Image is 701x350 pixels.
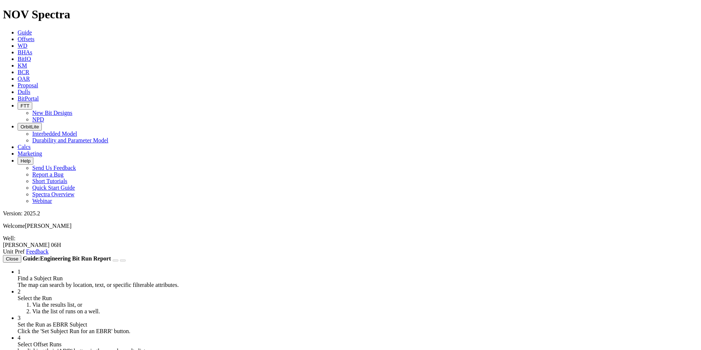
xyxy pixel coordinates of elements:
a: Durability and Parameter Model [32,137,109,143]
a: Quick Start Guide [32,185,75,191]
span: Help [21,158,30,164]
a: Calcs [18,144,31,150]
button: OrbitLite [18,123,42,131]
span: [PERSON_NAME] 06H [3,242,61,248]
span: Via the list of runs on a well. [32,308,100,314]
a: Offsets [18,36,34,42]
div: 3 [18,315,698,321]
a: Report a Bug [32,171,63,178]
button: Help [18,157,33,165]
span: Set the Run as EBRR Subject [18,321,87,328]
a: OAR [18,76,30,82]
span: Click the 'Set Subject Run for an EBRR' button. [18,328,131,334]
a: Guide [18,29,32,36]
a: Unit Pref [3,248,25,255]
a: Short Tutorials [32,178,67,184]
span: OrbitLite [21,124,39,130]
a: Feedback [26,248,48,255]
span: Find a Subject Run [18,275,63,281]
strong: Guide: [23,255,112,262]
a: Marketing [18,150,42,157]
span: FTT [21,103,29,109]
p: Welcome [3,223,698,229]
a: WD [18,43,27,49]
div: 1 [18,269,698,275]
button: FTT [18,102,32,110]
span: The map can search by location, text, or specific filterable attributes. [18,282,179,288]
div: 4 [18,335,698,341]
div: Version: 2025.2 [3,210,698,217]
a: KM [18,62,27,69]
span: Select the Run [18,295,52,301]
a: BHAs [18,49,32,55]
a: Send Us Feedback [32,165,76,171]
h1: NOV Spectra [3,8,698,21]
a: Proposal [18,82,38,88]
a: Interbedded Model [32,131,77,137]
span: Via the results list, or [32,302,82,308]
span: Engineering Bit Run Report [40,255,111,262]
span: [PERSON_NAME] [25,223,71,229]
a: BitPortal [18,95,39,102]
a: New Bit Designs [32,110,72,116]
a: BitIQ [18,56,31,62]
a: BCR [18,69,29,75]
a: NPD [32,116,44,123]
div: 2 [18,288,698,295]
button: Close [3,255,21,263]
a: Spectra Overview [32,191,74,197]
a: Webinar [32,198,52,204]
span: Select Offset Runs [18,341,62,347]
a: Dulls [18,89,30,95]
span: Well: [3,235,698,248]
